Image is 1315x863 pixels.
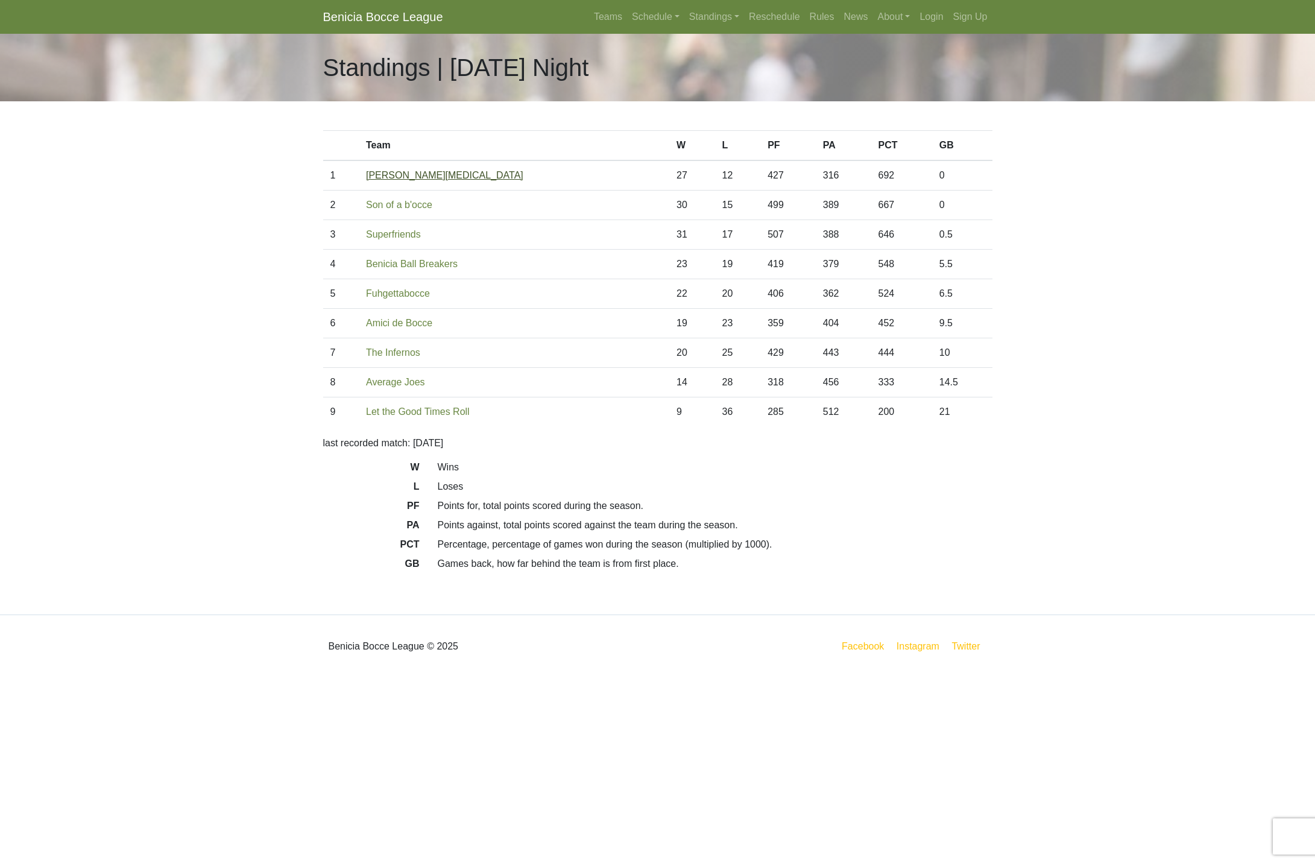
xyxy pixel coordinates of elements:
[715,250,761,279] td: 19
[669,220,715,250] td: 31
[627,5,684,29] a: Schedule
[932,191,992,220] td: 0
[871,279,932,309] td: 524
[323,250,359,279] td: 4
[715,220,761,250] td: 17
[323,160,359,191] td: 1
[760,279,816,309] td: 406
[816,131,871,161] th: PA
[760,338,816,368] td: 429
[429,460,1001,475] dd: Wins
[839,5,873,29] a: News
[715,160,761,191] td: 12
[871,250,932,279] td: 548
[323,397,359,427] td: 9
[871,191,932,220] td: 667
[871,131,932,161] th: PCT
[871,368,932,397] td: 333
[932,397,992,427] td: 21
[932,160,992,191] td: 0
[760,397,816,427] td: 285
[359,131,669,161] th: Team
[669,309,715,338] td: 19
[669,191,715,220] td: 30
[589,5,627,29] a: Teams
[816,368,871,397] td: 456
[429,537,1001,552] dd: Percentage, percentage of games won during the season (multiplied by 1000).
[932,220,992,250] td: 0.5
[760,191,816,220] td: 499
[894,639,942,654] a: Instagram
[366,170,523,180] a: [PERSON_NAME][MEDICAL_DATA]
[429,557,1001,571] dd: Games back, how far behind the team is from first place.
[323,191,359,220] td: 2
[744,5,805,29] a: Reschedule
[948,5,992,29] a: Sign Up
[871,338,932,368] td: 444
[715,309,761,338] td: 23
[932,250,992,279] td: 5.5
[366,406,470,417] a: Let the Good Times Roll
[816,338,871,368] td: 443
[871,397,932,427] td: 200
[760,131,816,161] th: PF
[366,200,432,210] a: Son of a b'occe
[314,557,429,576] dt: GB
[932,338,992,368] td: 10
[873,5,915,29] a: About
[805,5,839,29] a: Rules
[871,220,932,250] td: 646
[314,499,429,518] dt: PF
[949,639,989,654] a: Twitter
[816,397,871,427] td: 512
[684,5,744,29] a: Standings
[323,309,359,338] td: 6
[715,338,761,368] td: 25
[715,368,761,397] td: 28
[932,279,992,309] td: 6.5
[323,220,359,250] td: 3
[816,160,871,191] td: 316
[314,625,658,668] div: Benicia Bocce League © 2025
[669,338,715,368] td: 20
[366,318,432,328] a: Amici de Bocce
[816,279,871,309] td: 362
[366,229,421,239] a: Superfriends
[314,518,429,537] dt: PA
[816,191,871,220] td: 389
[715,131,761,161] th: L
[314,537,429,557] dt: PCT
[669,368,715,397] td: 14
[932,131,992,161] th: GB
[839,639,886,654] a: Facebook
[715,279,761,309] td: 20
[760,160,816,191] td: 427
[669,131,715,161] th: W
[366,347,420,358] a: The Infernos
[715,397,761,427] td: 36
[429,518,1001,533] dd: Points against, total points scored against the team during the season.
[366,377,425,387] a: Average Joes
[871,160,932,191] td: 692
[366,288,430,299] a: Fuhgettabocce
[760,250,816,279] td: 419
[323,5,443,29] a: Benicia Bocce League
[323,279,359,309] td: 5
[669,250,715,279] td: 23
[323,368,359,397] td: 8
[429,479,1001,494] dd: Loses
[366,259,458,269] a: Benicia Ball Breakers
[932,368,992,397] td: 14.5
[816,250,871,279] td: 379
[932,309,992,338] td: 9.5
[816,309,871,338] td: 404
[314,460,429,479] dt: W
[323,436,992,450] p: last recorded match: [DATE]
[715,191,761,220] td: 15
[323,53,589,82] h1: Standings | [DATE] Night
[323,338,359,368] td: 7
[314,479,429,499] dt: L
[669,160,715,191] td: 27
[429,499,1001,513] dd: Points for, total points scored during the season.
[669,279,715,309] td: 22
